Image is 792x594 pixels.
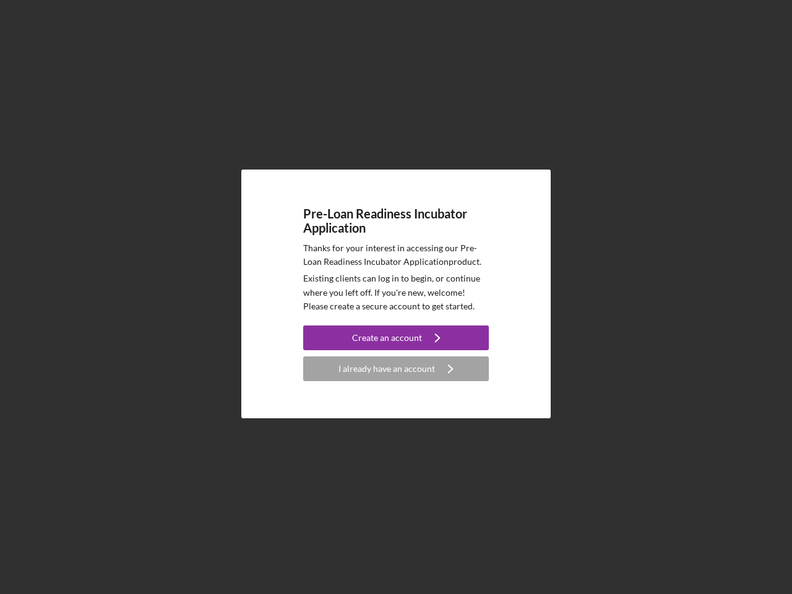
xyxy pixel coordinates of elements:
p: Thanks for your interest in accessing our Pre-Loan Readiness Incubator Application product. [303,241,489,269]
button: Create an account [303,325,489,350]
div: I already have an account [338,356,435,381]
a: Create an account [303,325,489,353]
div: Create an account [352,325,422,350]
button: I already have an account [303,356,489,381]
p: Existing clients can log in to begin, or continue where you left off. If you're new, welcome! Ple... [303,272,489,313]
h4: Pre-Loan Readiness Incubator Application [303,207,489,235]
